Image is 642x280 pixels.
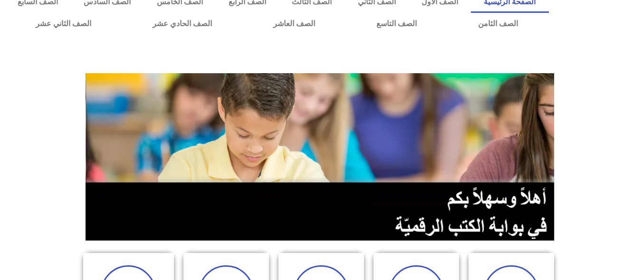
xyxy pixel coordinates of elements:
a: الصف الحادي عشر [122,13,242,35]
a: الصف التاسع [345,13,447,35]
a: الصف العاشر [242,13,345,35]
a: الصف الثامن [447,13,548,35]
a: الصف الثاني عشر [5,13,122,35]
